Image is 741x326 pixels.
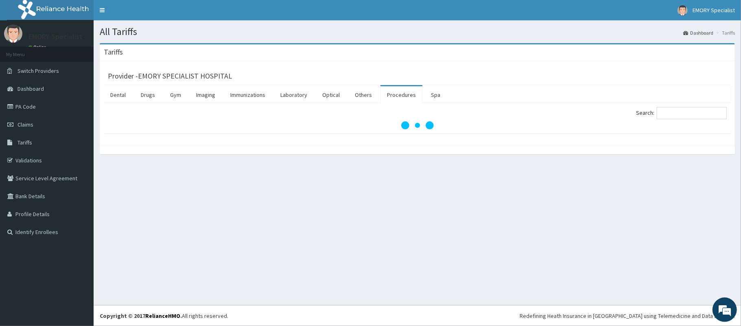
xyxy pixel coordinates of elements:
img: User Image [4,24,22,43]
div: Minimize live chat window [133,4,153,24]
a: Immunizations [224,86,272,103]
a: Dashboard [683,29,713,36]
a: RelianceHMO [145,312,180,319]
a: Dental [104,86,132,103]
div: Redefining Heath Insurance in [GEOGRAPHIC_DATA] using Telemedicine and Data Science! [520,312,735,320]
span: We're online! [47,103,112,185]
p: EMORY Specialist [28,33,83,40]
strong: Copyright © 2017 . [100,312,182,319]
h3: Provider - EMORY SPECIALIST HOSPITAL [108,72,232,80]
a: Drugs [134,86,162,103]
li: Tariffs [714,29,735,36]
input: Search: [657,107,727,119]
a: Laboratory [274,86,314,103]
a: Online [28,44,48,50]
a: Others [348,86,378,103]
span: EMORY Specialist [693,7,735,14]
span: Tariffs [17,139,32,146]
h1: All Tariffs [100,26,735,37]
a: Procedures [380,86,422,103]
textarea: Type your message and hit 'Enter' [4,222,155,251]
label: Search: [636,107,727,119]
svg: audio-loading [401,109,434,142]
img: User Image [678,5,688,15]
span: Dashboard [17,85,44,92]
a: Optical [316,86,346,103]
a: Gym [164,86,188,103]
div: Chat with us now [42,46,137,56]
span: Switch Providers [17,67,59,74]
a: Imaging [190,86,222,103]
img: d_794563401_company_1708531726252_794563401 [15,41,33,61]
a: Spa [424,86,447,103]
span: Claims [17,121,33,128]
h3: Tariffs [104,48,123,56]
footer: All rights reserved. [94,305,741,326]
